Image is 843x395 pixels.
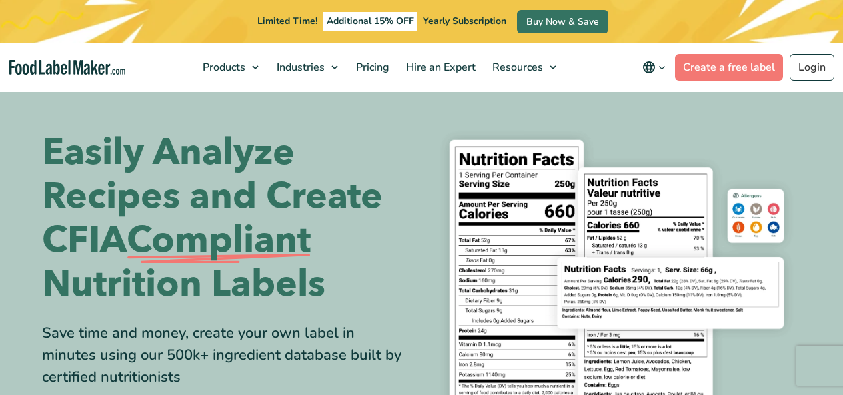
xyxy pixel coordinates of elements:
[127,218,311,262] span: Compliant
[484,43,563,92] a: Resources
[488,60,544,75] span: Resources
[675,54,783,81] a: Create a free label
[348,43,395,92] a: Pricing
[199,60,247,75] span: Products
[42,131,412,306] h1: Easily Analyze Recipes and Create CFIA Nutrition Labels
[269,43,345,92] a: Industries
[402,60,477,75] span: Hire an Expert
[257,15,317,27] span: Limited Time!
[42,322,412,388] div: Save time and money, create your own label in minutes using our 500k+ ingredient database built b...
[398,43,481,92] a: Hire an Expert
[790,54,834,81] a: Login
[423,15,506,27] span: Yearly Subscription
[273,60,326,75] span: Industries
[195,43,265,92] a: Products
[517,10,608,33] a: Buy Now & Save
[352,60,391,75] span: Pricing
[323,12,417,31] span: Additional 15% OFF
